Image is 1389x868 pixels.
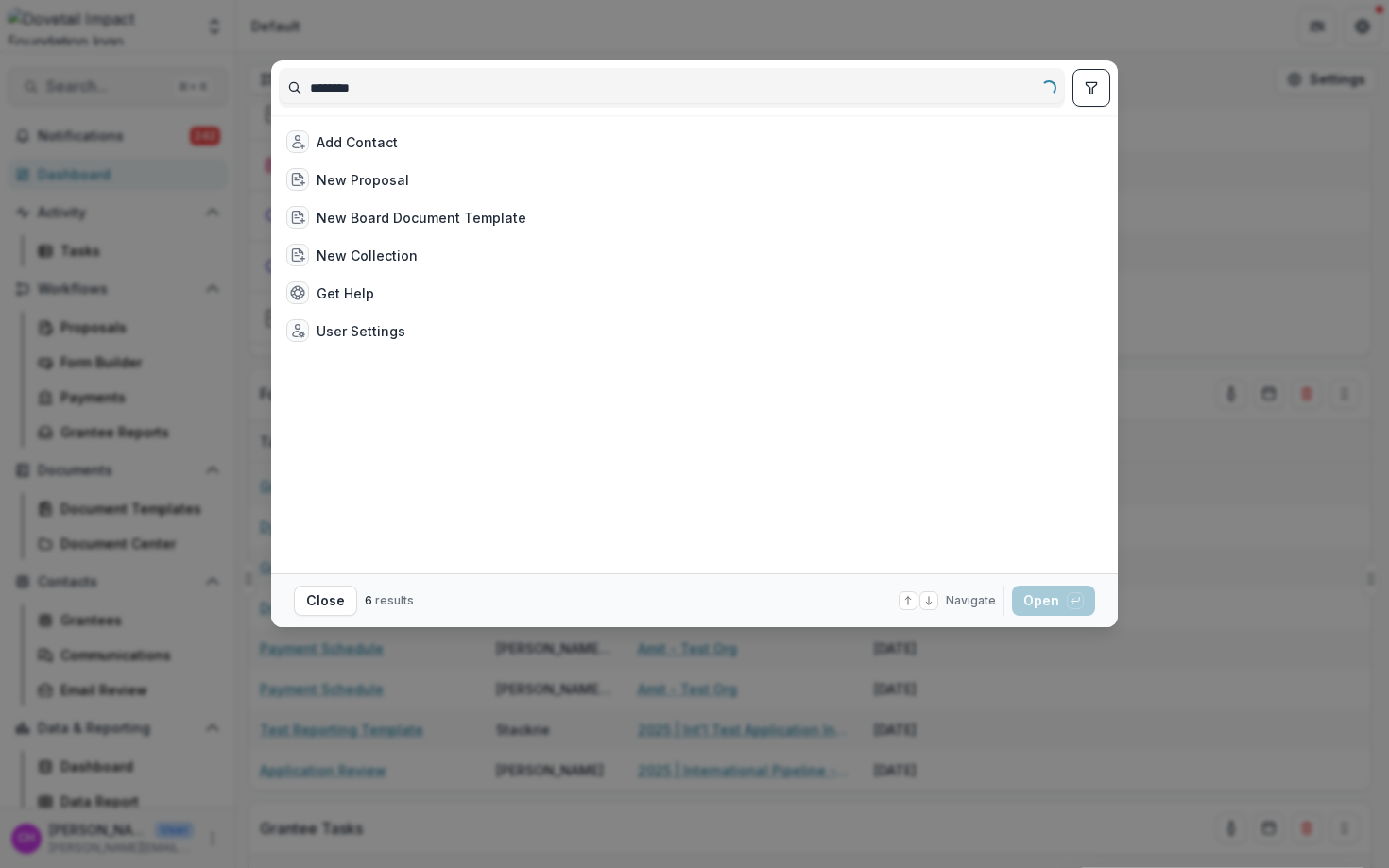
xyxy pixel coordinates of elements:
[317,132,398,152] div: Add Contact
[1072,69,1110,107] button: toggle filters
[1012,586,1095,616] button: Open
[317,246,418,265] div: New Collection
[317,321,405,341] div: User Settings
[946,592,996,609] span: Navigate
[375,593,414,607] span: results
[317,283,374,303] div: Get Help
[294,586,357,616] button: Close
[317,170,409,190] div: New Proposal
[365,593,372,607] span: 6
[317,208,526,228] div: New Board Document Template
